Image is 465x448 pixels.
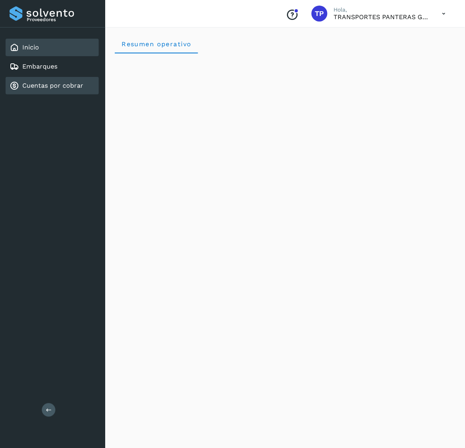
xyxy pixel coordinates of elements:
[334,6,430,13] p: Hola,
[6,58,99,75] div: Embarques
[22,82,83,89] a: Cuentas por cobrar
[6,39,99,56] div: Inicio
[6,77,99,94] div: Cuentas por cobrar
[27,17,96,22] p: Proveedores
[121,40,192,48] span: Resumen operativo
[334,13,430,21] p: TRANSPORTES PANTERAS GAPO S.A. DE C.V.
[22,43,39,51] a: Inicio
[22,63,57,70] a: Embarques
